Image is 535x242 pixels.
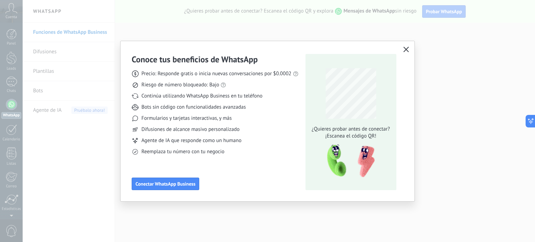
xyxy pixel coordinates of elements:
span: ¿Quieres probar antes de conectar? [310,126,392,133]
span: Agente de IA que responde como un humano [141,137,241,144]
span: Bots sin código con funcionalidades avanzadas [141,104,246,111]
span: Conectar WhatsApp Business [135,181,195,186]
button: Conectar WhatsApp Business [132,178,199,190]
span: Riesgo de número bloqueado: Bajo [141,81,219,88]
span: Formularios y tarjetas interactivas, y más [141,115,232,122]
span: Reemplaza tu número con tu negocio [141,148,224,155]
span: Continúa utilizando WhatsApp Business en tu teléfono [141,93,262,100]
span: Difusiones de alcance masivo personalizado [141,126,240,133]
span: ¡Escanea el código QR! [310,133,392,140]
span: Precio: Responde gratis o inicia nuevas conversaciones por $0.0002 [141,70,292,77]
h3: Conoce tus beneficios de WhatsApp [132,54,258,65]
img: qr-pic-1x.png [321,142,376,180]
